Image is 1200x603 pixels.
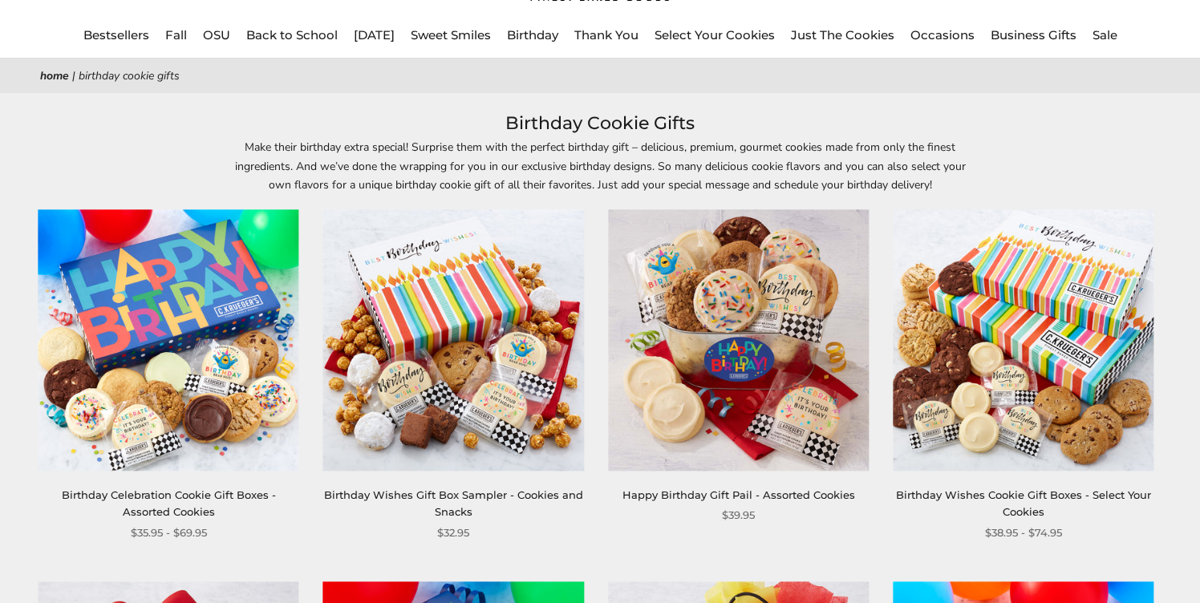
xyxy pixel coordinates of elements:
[622,488,855,501] a: Happy Birthday Gift Pail - Assorted Cookies
[131,524,207,541] span: $35.95 - $69.95
[896,488,1151,518] a: Birthday Wishes Cookie Gift Boxes - Select Your Cookies
[655,27,775,42] a: Select Your Cookies
[165,27,187,42] a: Fall
[64,109,1136,138] h1: Birthday Cookie Gifts
[985,524,1062,541] span: $38.95 - $74.95
[722,507,755,524] span: $39.95
[437,524,469,541] span: $32.95
[62,488,276,518] a: Birthday Celebration Cookie Gift Boxes - Assorted Cookies
[79,68,180,83] span: Birthday Cookie Gifts
[574,27,639,42] a: Thank You
[83,27,149,42] a: Bestsellers
[791,27,894,42] a: Just The Cookies
[991,27,1076,42] a: Business Gifts
[608,210,869,471] img: Happy Birthday Gift Pail - Assorted Cookies
[246,27,338,42] a: Back to School
[323,210,584,471] img: Birthday Wishes Gift Box Sampler - Cookies and Snacks
[507,27,558,42] a: Birthday
[893,210,1153,471] img: Birthday Wishes Cookie Gift Boxes - Select Your Cookies
[231,138,969,193] p: Make their birthday extra special! Surprise them with the perfect birthday gift – delicious, prem...
[38,210,298,471] img: Birthday Celebration Cookie Gift Boxes - Assorted Cookies
[40,67,1160,85] nav: breadcrumbs
[40,68,69,83] a: Home
[1093,27,1117,42] a: Sale
[324,488,583,518] a: Birthday Wishes Gift Box Sampler - Cookies and Snacks
[72,68,75,83] span: |
[910,27,975,42] a: Occasions
[354,27,395,42] a: [DATE]
[411,27,491,42] a: Sweet Smiles
[203,27,230,42] a: OSU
